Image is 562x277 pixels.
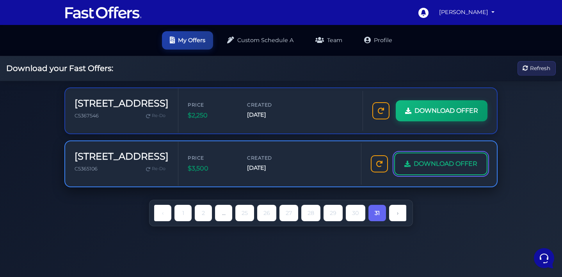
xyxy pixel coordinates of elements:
span: Price [188,154,235,162]
span: DOWNLOAD OFFER [414,159,477,169]
button: Refresh [518,61,556,76]
a: 28 [301,205,320,221]
span: Re-Do [152,112,165,119]
a: 26 [257,205,276,221]
span: C5367546 [75,113,99,119]
button: Home [6,205,54,223]
a: See all [126,44,144,50]
a: Profile [356,31,400,50]
span: $2,250 [188,110,235,121]
a: Custom Schedule A [219,31,301,50]
button: Start a Conversation [12,78,144,94]
p: Home [23,216,37,223]
span: Start a Conversation [56,83,109,89]
button: Help [102,205,150,223]
h3: [STREET_ADDRESS] [75,151,169,162]
span: [DATE] [247,163,294,172]
span: Created [247,101,294,108]
img: dark [25,56,41,72]
h2: Download your Fast Offers: [6,64,113,73]
input: Search for an Article... [18,126,128,134]
a: My Offers [162,31,213,50]
a: DOWNLOAD OFFER [396,100,487,121]
span: DOWNLOAD OFFER [414,106,478,116]
a: 27 [279,205,298,221]
span: Refresh [530,64,550,73]
span: Re-Do [152,165,165,172]
p: Help [121,216,131,223]
a: Re-Do [143,111,169,121]
span: Find an Answer [12,109,53,115]
a: Team [308,31,350,50]
a: 2 [195,205,212,221]
a: 29 [324,205,343,221]
span: $3,500 [188,163,235,174]
button: Messages [54,205,102,223]
a: DOWNLOAD OFFER [394,153,487,175]
span: C5365106 [75,166,98,172]
li: Next » [388,205,408,221]
h2: Hello [PERSON_NAME] 👋 [6,6,131,31]
a: 25 [235,205,254,221]
a: Re-Do [143,164,169,174]
a: 30 [346,205,365,221]
iframe: Customerly Messenger Launcher [532,247,556,270]
a: 1 [174,205,192,221]
span: Created [247,154,294,162]
p: Messages [67,216,89,223]
span: 31 [368,205,386,221]
img: dark [12,56,28,72]
a: [PERSON_NAME] [436,5,498,20]
span: Your Conversations [12,44,63,50]
span: [DATE] [247,110,294,119]
a: « Previous [154,205,171,221]
span: Price [188,101,235,108]
h3: [STREET_ADDRESS] [75,98,169,109]
a: Open Help Center [97,109,144,115]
